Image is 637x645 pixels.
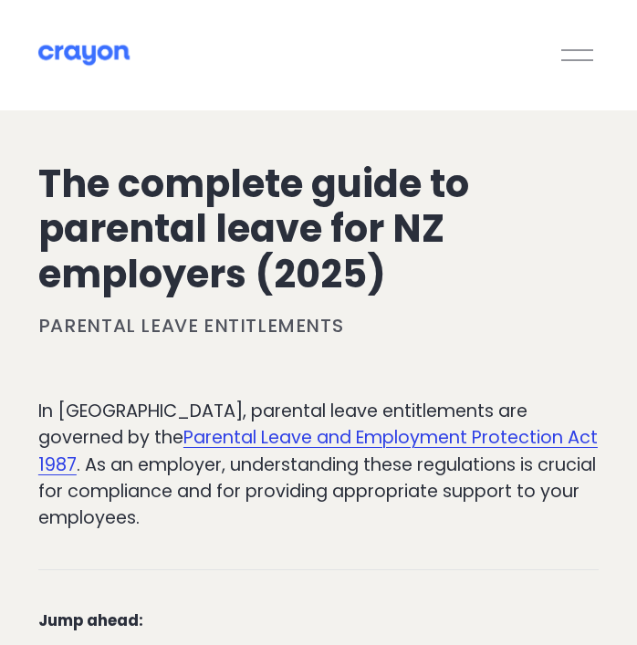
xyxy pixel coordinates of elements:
[38,609,143,631] strong: Jump ahead:
[38,161,599,297] h1: The complete guide to parental leave for NZ employers (2025)
[38,44,130,67] img: Crayon
[38,313,343,338] a: Parental leave entitlements
[38,425,598,476] a: Parental Leave and Employment Protection Act 1987
[38,398,599,530] p: In [GEOGRAPHIC_DATA], parental leave entitlements are governed by the . As an employer, understan...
